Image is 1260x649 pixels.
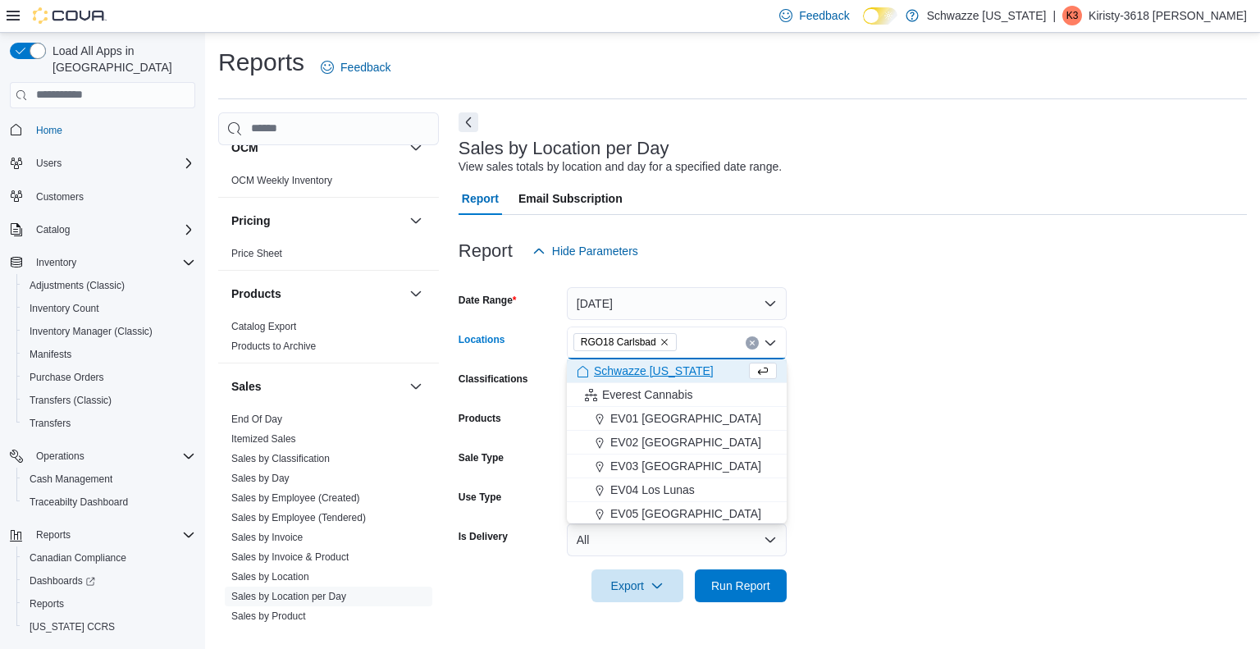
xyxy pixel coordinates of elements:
button: OCM [406,138,426,158]
button: Schwazze [US_STATE] [567,359,787,383]
span: EV02 [GEOGRAPHIC_DATA] [610,434,761,450]
button: EV05 [GEOGRAPHIC_DATA] [567,502,787,526]
span: Customers [36,190,84,203]
button: Run Report [695,569,787,602]
button: Pricing [406,211,426,231]
span: Inventory Manager (Classic) [23,322,195,341]
button: [US_STATE] CCRS [16,615,202,638]
a: Cash Management [23,469,119,489]
span: Catalog [30,220,195,240]
span: RGO18 Carlsbad [581,334,656,350]
button: Export [591,569,683,602]
a: Products to Archive [231,340,316,352]
button: Close list of options [764,336,777,350]
button: Transfers [16,412,202,435]
span: Cash Management [23,469,195,489]
span: Transfers [23,414,195,433]
a: Transfers [23,414,77,433]
button: Inventory Count [16,297,202,320]
span: Reports [30,525,195,545]
button: Pricing [231,213,403,229]
span: OCM Weekly Inventory [231,174,332,187]
p: Schwazze [US_STATE] [927,6,1047,25]
button: Users [3,152,202,175]
button: Home [3,118,202,142]
span: Hide Parameters [552,243,638,259]
button: Reports [16,592,202,615]
span: Feedback [340,59,390,75]
span: Reports [23,594,195,614]
div: Kiristy-3618 Ortega [1062,6,1082,25]
button: Canadian Compliance [16,546,202,569]
span: Reports [36,528,71,542]
span: Adjustments (Classic) [23,276,195,295]
label: Is Delivery [459,530,508,543]
span: EV05 [GEOGRAPHIC_DATA] [610,505,761,522]
span: Users [36,157,62,170]
a: Sales by Product & Location [231,630,355,642]
span: Everest Cannabis [602,386,693,403]
label: Classifications [459,372,528,386]
button: Inventory Manager (Classic) [16,320,202,343]
a: Itemized Sales [231,433,296,445]
a: End Of Day [231,414,282,425]
button: EV04 Los Lunas [567,478,787,502]
div: View sales totals by location and day for a specified date range. [459,158,782,176]
button: Remove RGO18 Carlsbad from selection in this group [660,337,669,347]
a: Dashboards [23,571,102,591]
button: Sales [231,378,403,395]
h3: Sales [231,378,262,395]
span: Purchase Orders [23,368,195,387]
a: Home [30,121,69,140]
span: Report [462,182,499,215]
span: Washington CCRS [23,617,195,637]
div: Pricing [218,244,439,270]
a: Inventory Count [23,299,106,318]
button: Catalog [30,220,76,240]
button: Products [231,286,403,302]
h3: Pricing [231,213,270,229]
button: OCM [231,139,403,156]
button: Catalog [3,218,202,241]
a: Sales by Classification [231,453,330,464]
span: EV04 Los Lunas [610,482,695,498]
span: Traceabilty Dashboard [23,492,195,512]
span: Products to Archive [231,340,316,353]
span: Sales by Invoice & Product [231,551,349,564]
span: Inventory Manager (Classic) [30,325,153,338]
a: Sales by Invoice & Product [231,551,349,563]
label: Products [459,412,501,425]
span: Sales by Location per Day [231,590,346,603]
button: Next [459,112,478,132]
span: Sales by Product [231,610,306,623]
span: Dashboards [23,571,195,591]
span: Reports [30,597,64,610]
a: Adjustments (Classic) [23,276,131,295]
span: End Of Day [231,413,282,426]
a: Sales by Location per Day [231,591,346,602]
button: Traceabilty Dashboard [16,491,202,514]
p: | [1052,6,1056,25]
span: Feedback [799,7,849,24]
a: [US_STATE] CCRS [23,617,121,637]
a: Canadian Compliance [23,548,133,568]
span: Inventory [30,253,195,272]
span: Transfers (Classic) [23,391,195,410]
p: Kiristy-3618 [PERSON_NAME] [1089,6,1247,25]
span: Catalog Export [231,320,296,333]
h1: Reports [218,46,304,79]
a: Reports [23,594,71,614]
span: Dashboards [30,574,95,587]
button: Transfers (Classic) [16,389,202,412]
a: OCM Weekly Inventory [231,175,332,186]
h3: Products [231,286,281,302]
span: Sales by Day [231,472,290,485]
button: Products [406,284,426,304]
span: Transfers [30,417,71,430]
span: RGO18 Carlsbad [573,333,677,351]
a: Feedback [314,51,397,84]
span: Canadian Compliance [23,548,195,568]
button: All [567,523,787,556]
a: Dashboards [16,569,202,592]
